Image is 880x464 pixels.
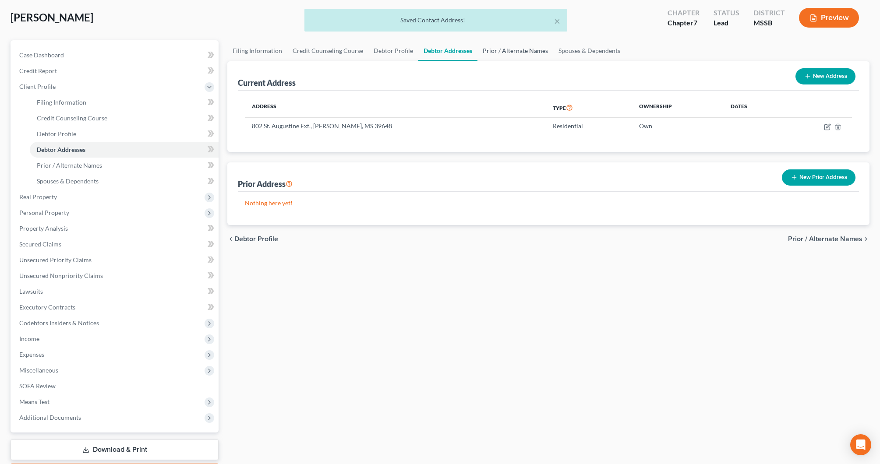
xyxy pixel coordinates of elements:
[12,378,219,394] a: SOFA Review
[12,236,219,252] a: Secured Claims
[37,177,99,185] span: Spouses & Dependents
[37,114,107,122] span: Credit Counseling Course
[227,236,278,243] button: chevron_left Debtor Profile
[632,98,724,118] th: Ownership
[37,162,102,169] span: Prior / Alternate Names
[12,268,219,284] a: Unsecured Nonpriority Claims
[245,118,546,134] td: 802 St. Augustine Ext., [PERSON_NAME], MS 39648
[477,40,553,61] a: Prior / Alternate Names
[19,256,92,264] span: Unsecured Priority Claims
[19,366,58,374] span: Miscellaneous
[19,335,39,342] span: Income
[287,40,368,61] a: Credit Counseling Course
[850,434,871,455] div: Open Intercom Messenger
[238,77,296,88] div: Current Address
[368,40,418,61] a: Debtor Profile
[19,351,44,358] span: Expenses
[37,146,85,153] span: Debtor Addresses
[418,40,477,61] a: Debtor Addresses
[724,98,784,118] th: Dates
[19,225,68,232] span: Property Analysis
[238,179,293,189] div: Prior Address
[753,8,785,18] div: District
[19,414,81,421] span: Additional Documents
[12,221,219,236] a: Property Analysis
[227,40,287,61] a: Filing Information
[632,118,724,134] td: Own
[788,236,869,243] button: Prior / Alternate Names chevron_right
[227,236,234,243] i: chevron_left
[30,158,219,173] a: Prior / Alternate Names
[12,299,219,315] a: Executory Contracts
[30,173,219,189] a: Spouses & Dependents
[19,83,56,90] span: Client Profile
[795,68,855,84] button: New Address
[19,288,43,295] span: Lawsuits
[37,98,86,106] span: Filing Information
[12,284,219,299] a: Lawsuits
[19,240,61,248] span: Secured Claims
[546,118,632,134] td: Residential
[19,51,64,59] span: Case Dashboard
[788,236,862,243] span: Prior / Alternate Names
[554,16,560,26] button: ×
[234,236,278,243] span: Debtor Profile
[245,199,852,207] p: Nothing here yet!
[30,126,219,142] a: Debtor Profile
[245,98,546,118] th: Address
[12,47,219,63] a: Case Dashboard
[668,8,700,18] div: Chapter
[311,16,560,25] div: Saved Contact Address!
[19,398,49,405] span: Means Test
[799,8,859,28] button: Preview
[19,209,69,216] span: Personal Property
[37,130,76,137] span: Debtor Profile
[11,439,219,460] a: Download & Print
[19,67,57,74] span: Credit Report
[19,382,56,390] span: SOFA Review
[19,303,75,311] span: Executory Contracts
[19,319,99,327] span: Codebtors Insiders & Notices
[553,40,626,61] a: Spouses & Dependents
[19,272,103,279] span: Unsecured Nonpriority Claims
[12,252,219,268] a: Unsecured Priority Claims
[19,193,57,200] span: Real Property
[12,63,219,79] a: Credit Report
[30,110,219,126] a: Credit Counseling Course
[30,142,219,158] a: Debtor Addresses
[862,236,869,243] i: chevron_right
[782,169,855,186] button: New Prior Address
[546,98,632,118] th: Type
[714,8,739,18] div: Status
[30,95,219,110] a: Filing Information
